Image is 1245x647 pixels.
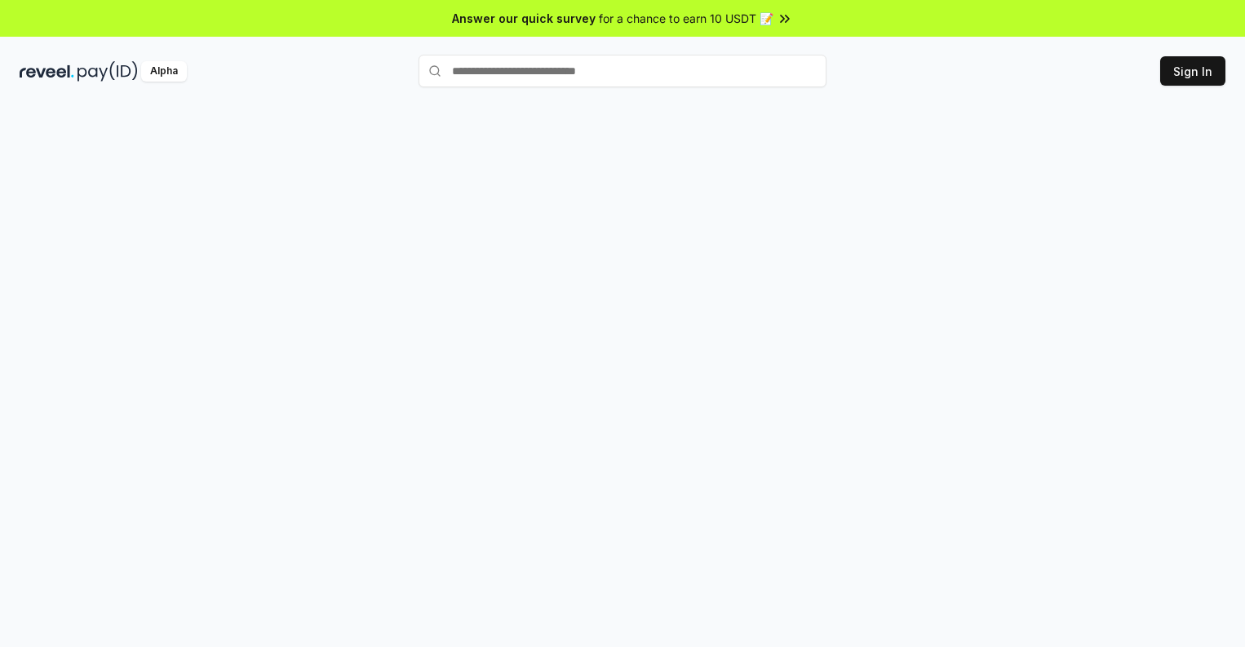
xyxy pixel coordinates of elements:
[1160,56,1225,86] button: Sign In
[20,61,74,82] img: reveel_dark
[78,61,138,82] img: pay_id
[452,10,596,27] span: Answer our quick survey
[141,61,187,82] div: Alpha
[599,10,773,27] span: for a chance to earn 10 USDT 📝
